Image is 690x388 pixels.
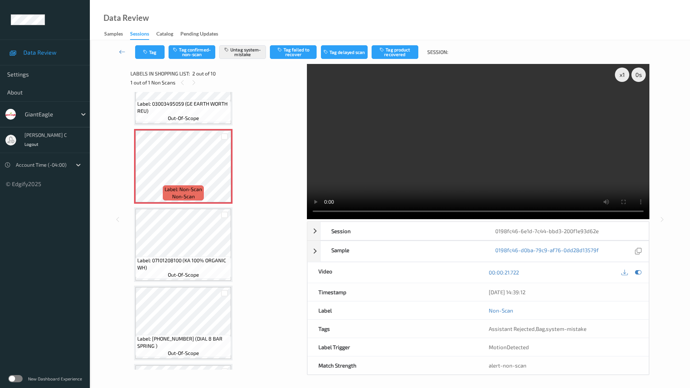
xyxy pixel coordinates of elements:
[308,301,478,319] div: Label
[169,45,215,59] button: Tag confirmed-non-scan
[489,325,586,332] span: , ,
[308,262,478,283] div: Video
[172,193,195,200] span: non-scan
[130,29,156,40] a: Sessions
[308,356,478,374] div: Match Strength
[536,325,545,332] span: Bag
[130,78,302,87] div: 1 out of 1 Non Scans
[156,30,173,39] div: Catalog
[631,68,646,82] div: 0 s
[307,222,649,240] div: Session0198fc46-6e1d-7c44-bbd3-200f1e93d62e
[165,186,202,193] span: Label: Non-Scan
[137,257,229,271] span: Label: 07101208100 (KA 100% ORGANIC WH)
[489,269,519,276] a: 00:00:21.722
[103,14,149,22] div: Data Review
[168,271,199,278] span: out-of-scope
[489,325,535,332] span: Assistant Rejected
[104,29,130,39] a: Samples
[478,338,649,356] div: MotionDetected
[180,29,225,39] a: Pending Updates
[372,45,418,59] button: Tag product recovered
[130,70,190,77] span: Labels in shopping list:
[168,115,199,122] span: out-of-scope
[495,246,599,256] a: 0198fc46-d0ba-79c9-af76-0dd28d13579f
[489,307,513,314] a: Non-Scan
[615,68,629,82] div: x 1
[180,30,218,39] div: Pending Updates
[308,338,478,356] div: Label Trigger
[489,362,638,369] div: alert-non-scan
[135,45,165,59] button: Tag
[427,48,448,56] span: Session:
[137,100,229,115] span: Label: 03003495059 (GE EARTH WORTH REU)
[219,45,266,59] button: Untag system-mistake
[321,45,368,59] button: Tag delayed scan
[307,241,649,262] div: Sample0198fc46-d0ba-79c9-af76-0dd28d13579f
[130,30,149,40] div: Sessions
[489,288,638,296] div: [DATE] 14:39:12
[308,320,478,338] div: Tags
[308,283,478,301] div: Timestamp
[156,29,180,39] a: Catalog
[321,222,485,240] div: Session
[104,30,123,39] div: Samples
[168,350,199,357] span: out-of-scope
[137,335,229,350] span: Label: [PHONE_NUMBER] (DIAL 8 BAR SPRING )
[484,222,649,240] div: 0198fc46-6e1d-7c44-bbd3-200f1e93d62e
[270,45,317,59] button: Tag failed to recover
[192,70,216,77] span: 2 out of 10
[321,241,485,262] div: Sample
[546,325,586,332] span: system-mistake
